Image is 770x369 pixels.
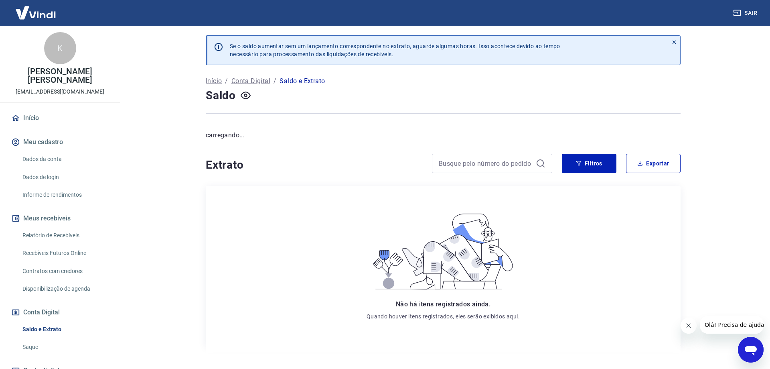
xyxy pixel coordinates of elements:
span: Olá! Precisa de ajuda? [5,6,67,12]
img: Vindi [10,0,62,25]
a: Disponibilização de agenda [19,281,110,297]
button: Exportar [626,154,681,173]
p: / [225,76,228,86]
button: Meus recebíveis [10,210,110,227]
iframe: Fechar mensagem [681,318,697,334]
span: Não há itens registrados ainda. [396,300,490,308]
button: Sair [731,6,760,20]
button: Meu cadastro [10,133,110,151]
a: Conta Digital [231,76,270,86]
input: Busque pelo número do pedido [439,157,533,169]
p: [PERSON_NAME] [PERSON_NAME] [6,67,113,84]
a: Dados da conta [19,151,110,167]
p: Saldo e Extrato [280,76,325,86]
button: Conta Digital [10,304,110,321]
a: Saque [19,339,110,355]
a: Relatório de Recebíveis [19,227,110,244]
a: Informe de rendimentos [19,187,110,203]
a: Início [206,76,222,86]
h4: Saldo [206,88,236,104]
a: Dados de login [19,169,110,186]
a: Recebíveis Futuros Online [19,245,110,261]
div: K [44,32,76,64]
a: Início [10,109,110,127]
h4: Extrato [206,157,422,173]
p: Se o saldo aumentar sem um lançamento correspondente no extrato, aguarde algumas horas. Isso acon... [230,42,560,58]
p: carregando... [206,130,681,140]
iframe: Mensagem da empresa [700,316,764,334]
a: Saldo e Extrato [19,321,110,338]
a: Contratos com credores [19,263,110,279]
iframe: Botão para abrir a janela de mensagens [738,337,764,363]
p: [EMAIL_ADDRESS][DOMAIN_NAME] [16,88,104,96]
button: Filtros [562,154,616,173]
p: Quando houver itens registrados, eles serão exibidos aqui. [367,312,520,320]
p: / [274,76,276,86]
